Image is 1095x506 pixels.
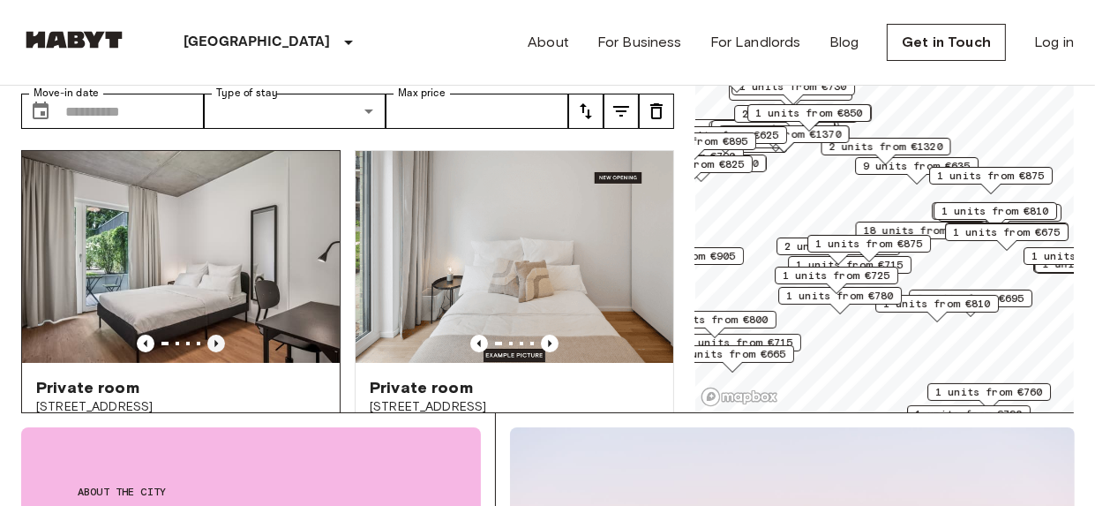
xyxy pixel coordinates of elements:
[653,311,776,338] div: Map marker
[786,288,894,304] span: 1 units from €780
[821,138,951,165] div: Map marker
[776,238,900,265] div: Map marker
[739,79,847,94] span: 1 units from €730
[709,121,839,148] div: Map marker
[597,32,682,53] a: For Business
[719,121,827,137] span: 3 units from €655
[184,32,331,53] p: [GEOGRAPHIC_DATA]
[207,335,225,352] button: Previous image
[932,202,1055,230] div: Map marker
[216,86,278,101] label: Type of stay
[875,295,999,322] div: Map marker
[927,383,1051,411] div: Map marker
[671,127,779,143] span: 2 units from €625
[679,346,786,362] span: 1 units from €665
[1034,32,1074,53] a: Log in
[664,126,787,154] div: Map marker
[628,248,736,264] span: 1 units from €905
[907,405,1031,433] div: Map marker
[929,167,1053,194] div: Map marker
[78,484,424,500] span: About the city
[370,398,659,416] span: [STREET_ADDRESS]
[937,168,1045,184] span: 1 units from €875
[855,157,979,185] div: Map marker
[34,86,99,101] label: Move-in date
[637,156,745,172] span: 1 units from €825
[747,104,871,132] div: Map marker
[720,125,850,153] div: Map marker
[641,133,748,149] span: 1 units from €895
[661,312,769,328] span: 1 units from €800
[470,335,488,352] button: Previous image
[783,268,890,283] span: 1 units from €725
[639,94,674,129] button: tune
[701,387,778,407] a: Mapbox logo
[807,235,931,262] div: Map marker
[829,32,859,53] a: Blog
[909,290,1032,317] div: Map marker
[755,105,863,121] span: 1 units from €850
[815,236,923,252] span: 1 units from €875
[863,158,971,174] span: 9 units from €635
[541,335,559,352] button: Previous image
[36,377,139,398] span: Private room
[953,224,1061,240] span: 1 units from €675
[23,94,58,129] button: Choose date
[645,155,759,171] span: 1 units from €1150
[710,32,801,53] a: For Landlords
[568,94,604,129] button: tune
[934,202,1057,230] div: Map marker
[887,24,1006,61] a: Get in Touch
[356,151,673,363] img: Marketing picture of unit DE-01-262-003-01
[711,120,835,147] div: Map marker
[883,296,991,312] span: 1 units from €810
[796,257,904,273] span: 1 units from €715
[915,406,1023,422] span: 1 units from €790
[137,335,154,352] button: Previous image
[686,335,793,351] span: 1 units from €715
[742,106,850,122] span: 2 units from €655
[728,126,842,142] span: 1 units from €1370
[917,291,1024,306] span: 2 units from €695
[775,267,898,294] div: Map marker
[945,223,1069,251] div: Map marker
[398,86,446,101] label: Max price
[734,105,858,132] div: Map marker
[604,94,639,129] button: tune
[370,377,473,398] span: Private room
[941,203,1049,219] span: 1 units from €810
[528,32,569,53] a: About
[36,398,326,416] span: [STREET_ADDRESS]
[829,139,943,155] span: 2 units from €1320
[935,384,1043,400] span: 1 units from €760
[21,31,127,49] img: Habyt
[945,223,1069,250] div: Map marker
[22,151,340,363] img: Marketing picture of unit DE-01-259-004-03Q
[637,155,767,182] div: Map marker
[778,287,902,314] div: Map marker
[729,83,852,110] div: Map marker
[671,345,794,373] div: Map marker
[784,238,892,254] span: 2 units from €865
[864,223,978,238] span: 18 units from €650
[856,222,986,249] div: Map marker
